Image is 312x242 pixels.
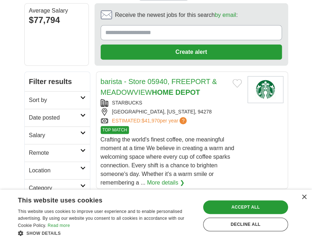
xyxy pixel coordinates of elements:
div: Close [301,195,307,200]
h2: Location [29,166,80,175]
a: Date posted [25,109,90,126]
a: by email [215,12,236,18]
div: [GEOGRAPHIC_DATA], [US_STATE], 94278 [101,108,242,116]
strong: HOME [152,88,173,96]
a: STARBUCKS [112,100,143,106]
span: ? [179,117,187,124]
span: Receive the newest jobs for this search : [115,11,237,19]
span: TOP MATCH [101,126,129,134]
a: Category [25,179,90,197]
div: Accept all [203,200,288,214]
div: Average Salary [29,8,84,14]
h2: Salary [29,131,80,140]
div: This website uses cookies [18,194,177,205]
h2: Sort by [29,96,80,104]
div: $77,794 [29,14,84,27]
a: barista - Store 05940, FREEPORT & MEADOWVIEWHOME DEPOT [101,78,217,96]
div: Show details [18,229,195,237]
a: ESTIMATED:$41,970per year? [112,117,188,125]
a: Remote [25,144,90,162]
a: Location [25,162,90,179]
a: Sort by [25,91,90,109]
div: Decline all [203,218,288,231]
span: Show details [27,231,61,236]
button: Create alert [101,45,282,60]
img: Starbucks logo [248,76,283,103]
span: $41,970 [141,118,160,124]
a: Salary [25,126,90,144]
button: Add to favorite jobs [232,79,242,88]
a: Read more, opens a new window [48,223,70,228]
h2: Filter results [25,72,90,91]
strong: DEPOT [175,88,200,96]
span: Crafting the world's finest coffee, one meaningful moment at a time We believe in creating a warm... [101,136,234,186]
span: This website uses cookies to improve user experience and to enable personalised advertising. By u... [18,209,184,228]
h2: Remote [29,149,80,157]
h2: Category [29,184,80,192]
a: More details ❯ [147,178,184,187]
h2: Date posted [29,113,80,122]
